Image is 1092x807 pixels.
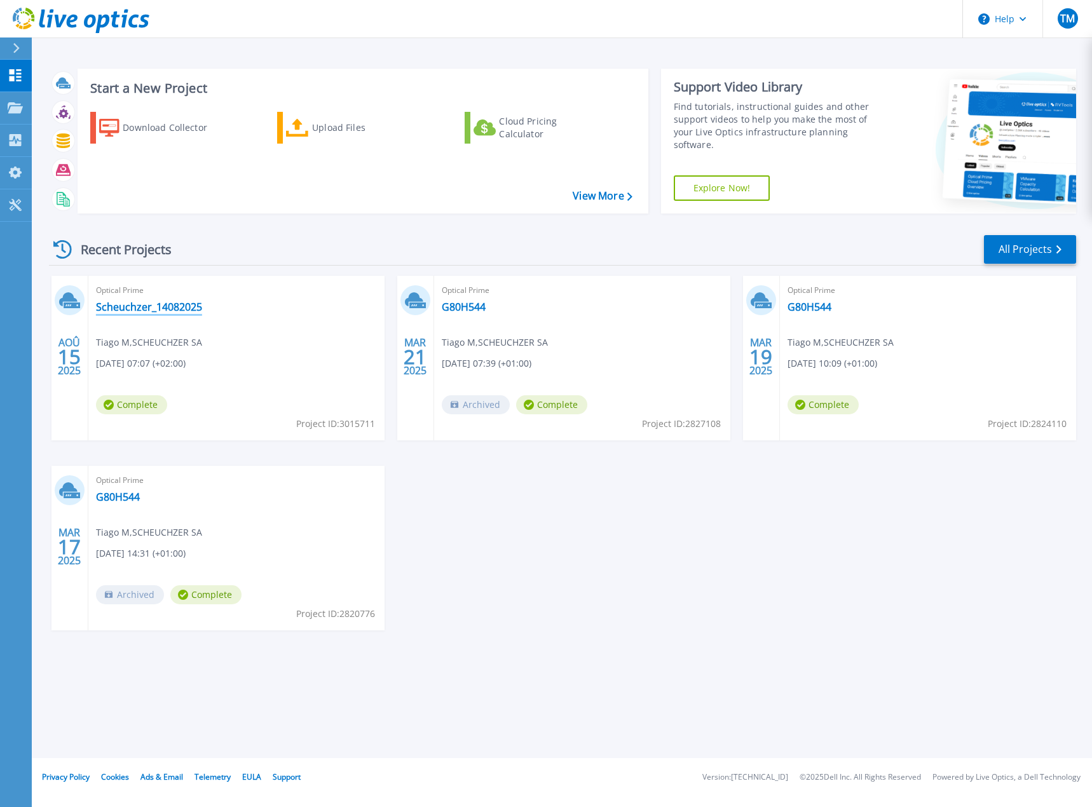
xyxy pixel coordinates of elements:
a: Upload Files [277,112,419,144]
div: Download Collector [123,115,224,140]
span: TM [1060,13,1075,24]
a: View More [573,190,632,202]
a: Download Collector [90,112,232,144]
span: Archived [96,585,164,604]
span: Project ID: 3015711 [296,417,375,431]
span: Project ID: 2827108 [642,417,721,431]
a: G80H544 [442,301,486,313]
div: Cloud Pricing Calculator [499,115,601,140]
div: MAR 2025 [749,334,773,380]
span: Optical Prime [788,283,1068,297]
span: Complete [170,585,242,604]
div: Recent Projects [49,234,189,265]
span: [DATE] 14:31 (+01:00) [96,546,186,560]
div: Support Video Library [674,79,884,95]
li: © 2025 Dell Inc. All Rights Reserved [800,773,921,782]
span: Archived [442,395,510,414]
span: Optical Prime [96,283,377,297]
span: 15 [58,351,81,362]
a: G80H544 [96,491,140,503]
a: Telemetry [195,771,231,782]
a: Explore Now! [674,175,770,201]
span: Tiago M , SCHEUCHZER SA [788,336,894,349]
div: MAR 2025 [403,334,427,380]
span: Complete [96,395,167,414]
span: 21 [404,351,427,362]
a: G80H544 [788,301,831,313]
span: Tiago M , SCHEUCHZER SA [442,336,548,349]
span: Optical Prime [96,473,377,487]
a: All Projects [984,235,1076,264]
span: [DATE] 07:07 (+02:00) [96,356,186,370]
span: Tiago M , SCHEUCHZER SA [96,336,202,349]
div: Find tutorials, instructional guides and other support videos to help you make the most of your L... [674,100,884,151]
span: Project ID: 2824110 [988,417,1067,431]
a: Scheuchzer_14082025 [96,301,202,313]
span: Tiago M , SCHEUCHZER SA [96,526,202,539]
li: Powered by Live Optics, a Dell Technology [932,773,1081,782]
span: Project ID: 2820776 [296,607,375,621]
span: 19 [749,351,772,362]
span: 17 [58,541,81,552]
div: MAR 2025 [57,524,81,570]
span: [DATE] 07:39 (+01:00) [442,356,531,370]
a: Support [273,771,301,782]
li: Version: [TECHNICAL_ID] [702,773,788,782]
a: Cloud Pricing Calculator [465,112,606,144]
a: Cookies [101,771,129,782]
a: Privacy Policy [42,771,90,782]
h3: Start a New Project [90,81,632,95]
span: [DATE] 10:09 (+01:00) [788,356,877,370]
span: Complete [788,395,859,414]
div: AOÛ 2025 [57,334,81,380]
a: Ads & Email [140,771,183,782]
a: EULA [242,771,261,782]
div: Upload Files [312,115,414,140]
span: Optical Prime [442,283,723,297]
span: Complete [516,395,587,414]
